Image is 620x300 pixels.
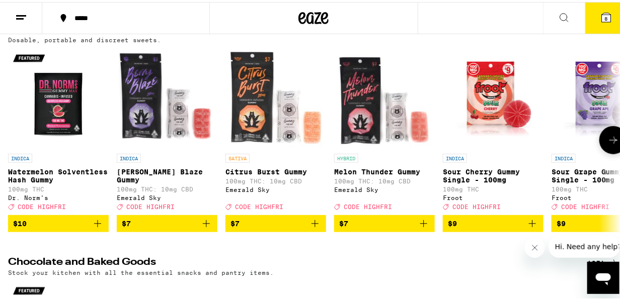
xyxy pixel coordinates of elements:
[225,46,326,213] a: Open page for Citrus Burst Gummy from Emerald Sky
[117,184,217,190] p: 100mg THC: 10mg CBD
[225,176,326,182] p: 100mg THC: 10mg CBD
[452,202,501,208] span: CODE HIGHFRI
[443,192,544,199] div: Froot
[8,255,570,267] h2: Chocolate and Baked Goods
[117,166,217,182] p: [PERSON_NAME] Blaze Gummy
[6,7,72,15] span: Hi. Need any help?
[117,192,217,199] div: Emerald Sky
[117,46,217,213] a: Open page for Berry Blaze Gummy from Emerald Sky
[235,202,283,208] span: CODE HIGHFRI
[8,267,274,274] p: Stock your kitchen with all the essential snacks and pantry items.
[339,218,348,226] span: $7
[8,152,32,161] p: INDICA
[117,152,141,161] p: INDICA
[443,184,544,190] p: 100mg THC
[334,152,358,161] p: HYBRID
[117,46,217,147] img: Emerald Sky - Berry Blaze Gummy
[122,218,131,226] span: $7
[8,184,109,190] p: 100mg THC
[8,46,109,147] img: Dr. Norm's - Watermelon Solventless Hash Gummy
[126,202,175,208] span: CODE HIGHFRI
[334,46,435,147] img: Emerald Sky - Melon Thunder Gummy
[561,202,609,208] span: CODE HIGHFRI
[8,46,109,213] a: Open page for Watermelon Solventless Hash Gummy from Dr. Norm's
[225,166,326,174] p: Citrus Burst Gummy
[225,152,250,161] p: SATIVA
[8,213,109,230] button: Add to bag
[549,234,619,256] iframe: Message from company
[225,46,326,147] img: Emerald Sky - Citrus Burst Gummy
[525,236,545,256] iframe: Close message
[344,202,392,208] span: CODE HIGHFRI
[334,213,435,230] button: Add to bag
[557,218,566,226] span: $9
[8,35,161,41] p: Dosable, portable and discreet sweets.
[552,152,576,161] p: INDICA
[443,166,544,182] p: Sour Cherry Gummy Single - 100mg
[117,213,217,230] button: Add to bag
[334,166,435,174] p: Melon Thunder Gummy
[334,184,435,191] div: Emerald Sky
[587,260,619,292] iframe: Button to launch messaging window
[8,166,109,182] p: Watermelon Solventless Hash Gummy
[8,192,109,199] div: Dr. Norm's
[230,218,240,226] span: $7
[225,184,326,191] div: Emerald Sky
[13,218,27,226] span: $10
[334,176,435,182] p: 100mg THC: 10mg CBD
[18,202,66,208] span: CODE HIGHFRI
[443,213,544,230] button: Add to bag
[605,14,608,20] span: 8
[587,255,619,267] a: (25)
[225,213,326,230] button: Add to bag
[443,46,544,147] img: Froot - Sour Cherry Gummy Single - 100mg
[334,46,435,213] a: Open page for Melon Thunder Gummy from Emerald Sky
[448,218,457,226] span: $9
[443,152,467,161] p: INDICA
[443,46,544,213] a: Open page for Sour Cherry Gummy Single - 100mg from Froot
